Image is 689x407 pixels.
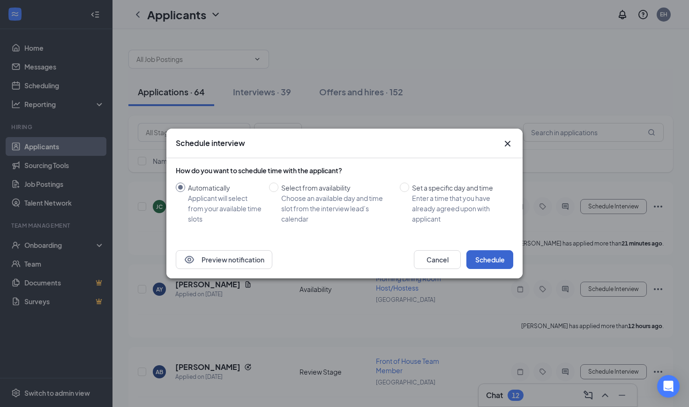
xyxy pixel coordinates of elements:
[281,183,392,193] div: Select from availability
[502,138,513,149] button: Close
[281,193,392,224] div: Choose an available day and time slot from the interview lead’s calendar
[414,250,461,269] button: Cancel
[466,250,513,269] button: Schedule
[176,250,272,269] button: EyePreview notification
[176,166,513,175] div: How do you want to schedule time with the applicant?
[184,254,195,265] svg: Eye
[502,138,513,149] svg: Cross
[188,183,262,193] div: Automatically
[412,193,506,224] div: Enter a time that you have already agreed upon with applicant
[657,375,680,398] div: Open Intercom Messenger
[176,138,245,148] h3: Schedule interview
[188,193,262,224] div: Applicant will select from your available time slots
[412,183,506,193] div: Set a specific day and time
